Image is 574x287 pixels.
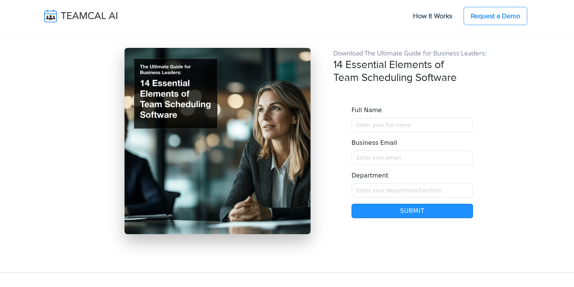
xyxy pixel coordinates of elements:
img: pic [125,48,311,234]
p: Download The Ultimate Guide for Business Leaders: [333,48,491,59]
label: Department [352,171,388,180]
input: Enter your department/function [352,183,473,198]
a: Request a Demo [464,7,527,25]
label: Business Email [352,138,397,147]
label: Full Name [352,106,382,115]
button: Submit [352,204,473,218]
input: Enter your email [352,151,473,165]
a: How It Works [405,8,460,24]
input: Name must only contain letters and spaces [352,118,473,132]
h3: 14 Essential Elements of Team Scheduling Software [333,59,491,102]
